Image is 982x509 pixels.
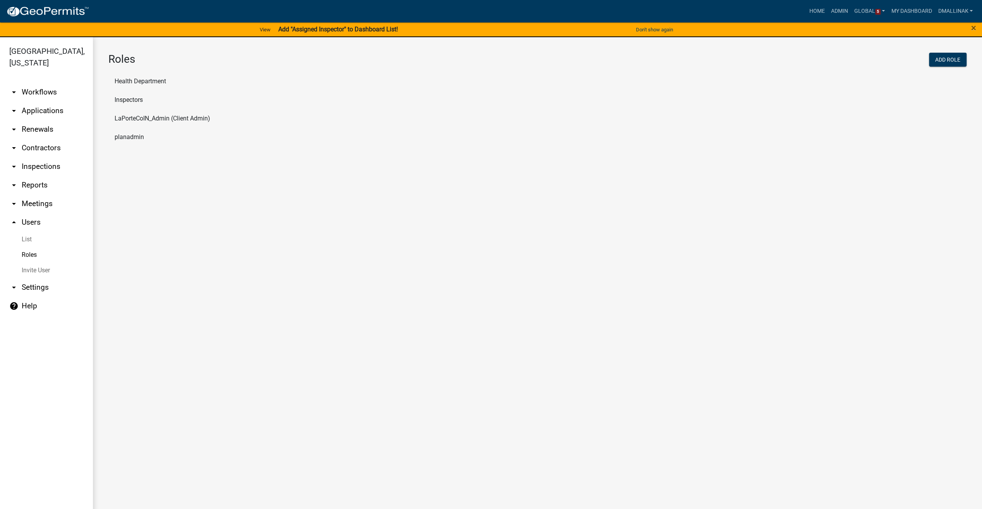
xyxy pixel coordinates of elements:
i: help [9,301,19,311]
h3: Roles [108,53,532,66]
span: 5 [875,9,881,15]
i: arrow_drop_down [9,106,19,115]
i: arrow_drop_down [9,162,19,171]
li: LaPorteCoIN_Admin (Client Admin) [108,109,967,128]
button: Add Role [929,53,967,67]
button: Close [971,23,976,33]
button: Don't show again [633,23,676,36]
li: planadmin [108,128,967,146]
a: Home [806,4,828,19]
a: dmallinak [935,4,976,19]
i: arrow_drop_down [9,283,19,292]
a: View [257,23,274,36]
i: arrow_drop_up [9,218,19,227]
i: arrow_drop_down [9,199,19,208]
i: arrow_drop_down [9,143,19,153]
a: Global5 [851,4,888,19]
i: arrow_drop_down [9,88,19,97]
strong: Add "Assigned Inspector" to Dashboard List! [278,26,398,33]
a: My Dashboard [888,4,935,19]
li: Inspectors [108,91,967,109]
i: arrow_drop_down [9,181,19,190]
span: × [971,22,976,33]
a: Admin [828,4,851,19]
i: arrow_drop_down [9,125,19,134]
li: Health Department [108,72,967,91]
